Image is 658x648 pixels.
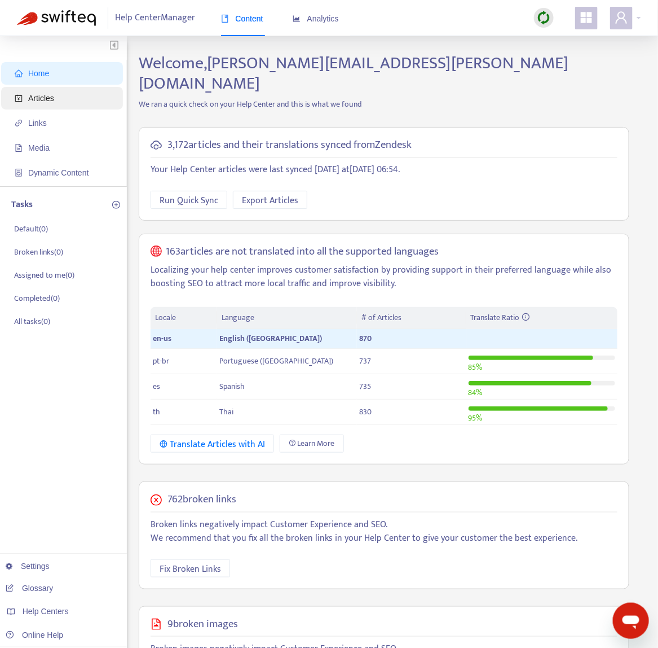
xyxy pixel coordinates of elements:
[14,223,48,235] p: Default ( 0 )
[151,619,162,630] span: file-image
[359,380,371,393] span: 735
[219,380,245,393] span: Spanish
[15,69,23,77] span: home
[28,94,54,103] span: Articles
[15,144,23,152] span: file-image
[280,435,344,453] a: Learn More
[357,307,466,329] th: # of Articles
[15,119,23,127] span: link
[14,246,63,258] p: Broken links ( 0 )
[615,11,628,24] span: user
[15,169,23,177] span: container
[537,11,551,25] img: sync.dc5367851b00ba804db3.png
[28,168,89,177] span: Dynamic Content
[15,94,23,102] span: account-book
[151,559,230,577] button: Fix Broken Links
[293,15,301,23] span: area-chart
[167,618,238,631] h5: 9 broken images
[14,316,50,327] p: All tasks ( 0 )
[219,354,333,367] span: Portuguese ([GEOGRAPHIC_DATA])
[469,361,483,374] span: 85 %
[219,405,233,418] span: Thai
[151,307,217,329] th: Locale
[613,603,649,639] iframe: Button to launch messaging window
[151,163,617,177] p: Your Help Center articles were last synced [DATE] at [DATE] 06:54 .
[219,332,322,345] span: English ([GEOGRAPHIC_DATA])
[293,14,339,23] span: Analytics
[233,191,307,209] button: Export Articles
[17,10,96,26] img: Swifteq
[580,11,593,24] span: appstore
[166,246,439,259] h5: 163 articles are not translated into all the supported languages
[471,312,613,324] div: Translate Ratio
[167,493,236,506] h5: 762 broken links
[151,435,274,453] button: Translate Articles with AI
[23,607,69,616] span: Help Centers
[359,332,372,345] span: 870
[6,562,50,571] a: Settings
[153,332,171,345] span: en-us
[151,246,162,259] span: global
[112,201,120,209] span: plus-circle
[469,411,483,424] span: 95 %
[28,119,47,128] span: Links
[28,69,49,78] span: Home
[153,380,160,393] span: es
[11,198,33,212] p: Tasks
[130,98,638,110] p: We ran a quick check on your Help Center and this is what we found
[151,518,617,545] p: Broken links negatively impact Customer Experience and SEO. We recommend that you fix all the bro...
[151,494,162,506] span: close-circle
[151,139,162,151] span: cloud-sync
[6,584,53,593] a: Glossary
[160,437,265,452] div: Translate Articles with AI
[221,14,263,23] span: Content
[469,386,483,399] span: 84 %
[359,405,372,418] span: 830
[116,7,196,29] span: Help Center Manager
[139,49,568,98] span: Welcome, [PERSON_NAME][EMAIL_ADDRESS][PERSON_NAME][DOMAIN_NAME]
[153,354,169,367] span: pt-br
[160,562,221,576] span: Fix Broken Links
[14,269,74,281] p: Assigned to me ( 0 )
[153,405,160,418] span: th
[242,194,298,208] span: Export Articles
[28,143,50,152] span: Media
[167,139,412,152] h5: 3,172 articles and their translations synced from Zendesk
[6,631,63,640] a: Online Help
[151,191,227,209] button: Run Quick Sync
[298,437,335,450] span: Learn More
[151,264,617,291] p: Localizing your help center improves customer satisfaction by providing support in their preferre...
[359,354,371,367] span: 737
[221,15,229,23] span: book
[160,194,218,208] span: Run Quick Sync
[217,307,357,329] th: Language
[14,292,60,304] p: Completed ( 0 )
